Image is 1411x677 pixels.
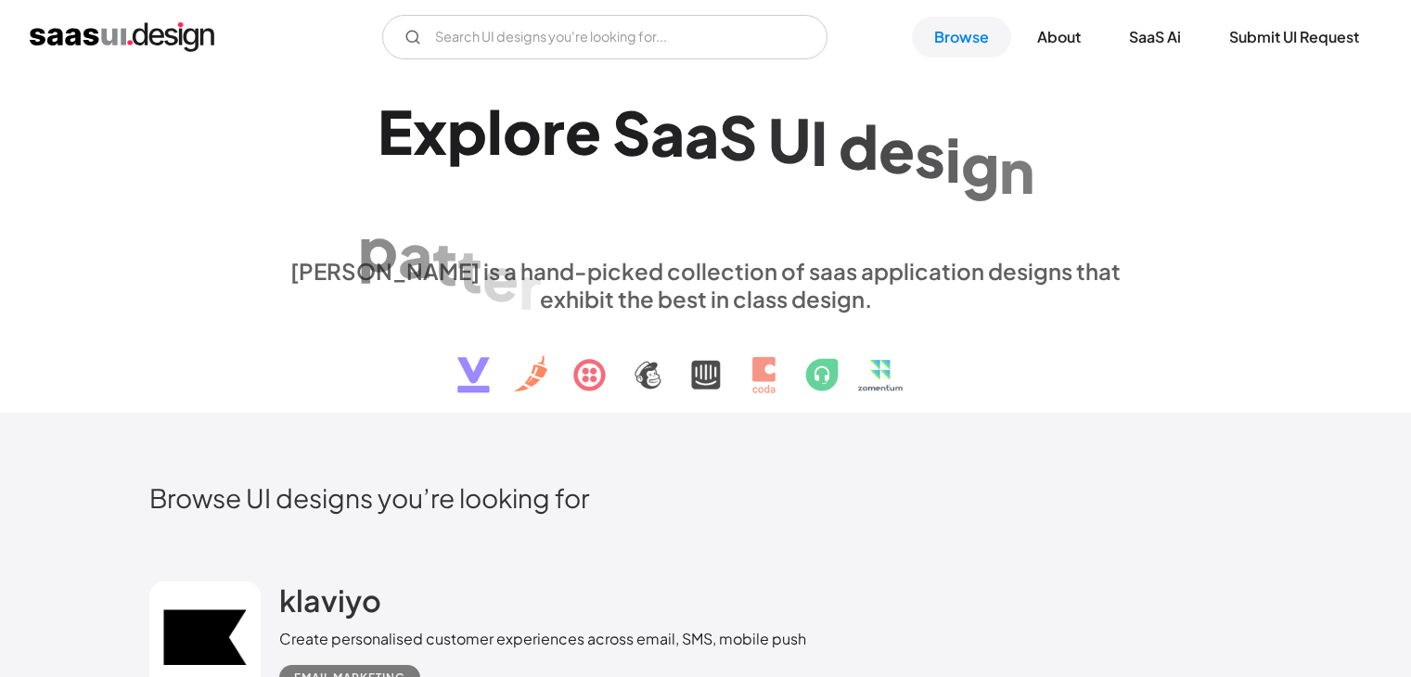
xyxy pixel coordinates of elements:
h1: Explore SaaS UI design patterns & interactions. [279,96,1133,238]
a: home [30,22,214,52]
div: t [457,234,482,305]
div: E [378,96,413,167]
div: e [482,242,519,313]
div: t [432,226,457,298]
input: Search UI designs you're looking for... [382,15,827,59]
div: n [542,260,577,331]
div: U [768,104,811,175]
div: n [999,134,1034,206]
h2: Browse UI designs you’re looking for [149,481,1263,514]
div: x [413,96,447,167]
div: a [650,97,685,169]
div: I [811,107,827,178]
a: klaviyo [279,581,381,628]
div: s [915,119,945,190]
div: Create personalised customer experiences across email, SMS, mobile push [279,628,806,650]
div: i [945,123,961,195]
a: SaaS Ai [1107,17,1203,57]
a: Browse [912,17,1011,57]
div: e [565,96,601,167]
div: p [447,96,487,167]
div: r [519,250,542,322]
div: [PERSON_NAME] is a hand-picked collection of saas application designs that exhibit the best in cl... [279,257,1133,313]
div: g [961,129,999,200]
h2: klaviyo [279,581,381,619]
form: Email Form [382,15,827,59]
div: a [398,219,432,290]
a: Submit UI Request [1207,17,1381,57]
div: d [839,110,879,182]
div: l [487,96,503,167]
div: p [358,212,398,284]
div: a [685,99,719,171]
img: text, icon, saas logo [425,313,987,409]
div: S [719,101,757,172]
div: r [542,96,565,167]
div: o [503,96,542,167]
div: e [879,114,915,185]
div: S [612,96,650,168]
a: About [1015,17,1103,57]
